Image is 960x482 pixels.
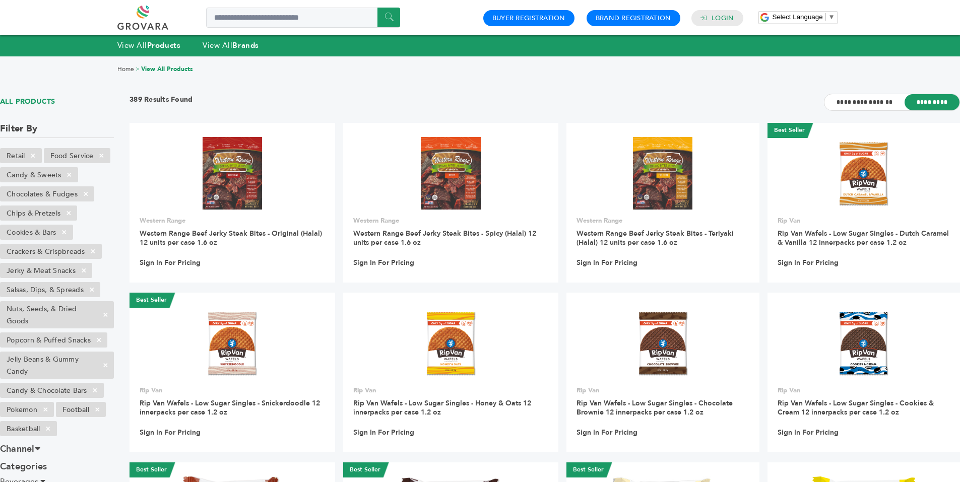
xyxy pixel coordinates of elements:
[140,229,322,247] a: Western Range Beef Jerky Steak Bites - Original (Halal) 12 units per case 1.6 oz
[421,137,481,210] img: Western Range Beef Jerky Steak Bites - Spicy (Halal) 12 units per case 1.6 oz
[93,150,110,162] span: ×
[85,245,101,257] span: ×
[56,402,106,417] li: Football
[140,258,201,267] a: Sign In For Pricing
[828,13,835,21] span: ▼
[778,398,934,417] a: Rip Van Wafels - Low Sugar Singles - Cookies & Cream 12 innerpacks per case 1.2 oz
[140,428,201,437] a: Sign In For Pricing
[56,226,73,238] span: ×
[836,137,891,210] img: Rip Van Wafels - Low Sugar Singles - Dutch Caramel & Vanilla 12 innerpacks per case 1.2 oz
[778,428,839,437] a: Sign In For Pricing
[577,398,733,417] a: Rip Van Wafels - Low Sugar Singles - Chocolate Brownie 12 innerpacks per case 1.2 oz
[577,216,749,225] p: Western Range
[203,137,262,210] img: Western Range Beef Jerky Steak Bites - Original (Halal) 12 units per case 1.6 oz
[773,13,823,21] span: Select Language
[778,386,950,395] p: Rip Van
[140,398,320,417] a: Rip Van Wafels - Low Sugar Singles - Snickerdoodle 12 innerpacks per case 1.2 oz
[778,216,950,225] p: Rip Van
[140,386,325,395] p: Rip Van
[76,264,92,277] span: ×
[37,403,54,416] span: ×
[353,428,414,437] a: Sign In For Pricing
[130,95,193,110] h3: 389 Results Found
[423,307,478,379] img: Rip Van Wafels - Low Sugar Singles - Honey & Oats 12 innerpacks per case 1.2 oz
[84,284,100,296] span: ×
[778,258,839,267] a: Sign In For Pricing
[25,150,41,162] span: ×
[353,398,531,417] a: Rip Van Wafels - Low Sugar Singles - Honey & Oats 12 innerpacks per case 1.2 oz
[61,169,78,181] span: ×
[87,384,103,396] span: ×
[40,423,56,435] span: ×
[147,40,180,50] strong: Products
[44,148,110,163] li: Food Service
[353,229,536,247] a: Western Range Beef Jerky Steak Bites - Spicy (Halal) 12 units per case 1.6 oz
[633,137,692,210] img: Western Range Beef Jerky Steak Bites - Teriyaki (Halal) 12 units per case 1.6 oz
[836,307,891,379] img: Rip Van Wafels - Low Sugar Singles - Cookies & Cream 12 innerpacks per case 1.2 oz
[635,307,690,379] img: Rip Van Wafels - Low Sugar Singles - Chocolate Brownie 12 innerpacks per case 1.2 oz
[577,258,637,267] a: Sign In For Pricing
[117,40,181,50] a: View AllProducts
[203,40,259,50] a: View AllBrands
[141,65,193,73] a: View All Products
[206,8,400,28] input: Search a product or brand...
[78,188,94,200] span: ×
[825,13,826,21] span: ​
[89,403,106,416] span: ×
[136,65,140,73] span: >
[353,386,549,395] p: Rip Van
[353,216,549,225] p: Western Range
[205,307,260,379] img: Rip Van Wafels - Low Sugar Singles - Snickerdoodle 12 innerpacks per case 1.2 oz
[140,216,325,225] p: Western Range
[773,13,835,21] a: Select Language​
[60,207,77,219] span: ×
[117,65,134,73] a: Home
[97,309,114,321] span: ×
[97,359,114,371] span: ×
[577,428,637,437] a: Sign In For Pricing
[596,14,671,23] a: Brand Registration
[778,229,949,247] a: Rip Van Wafels - Low Sugar Singles - Dutch Caramel & Vanilla 12 innerpacks per case 1.2 oz
[353,258,414,267] a: Sign In For Pricing
[492,14,565,23] a: Buyer Registration
[91,334,107,346] span: ×
[577,386,749,395] p: Rip Van
[232,40,259,50] strong: Brands
[712,14,734,23] a: Login
[577,229,734,247] a: Western Range Beef Jerky Steak Bites - Teriyaki (Halal) 12 units per case 1.6 oz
